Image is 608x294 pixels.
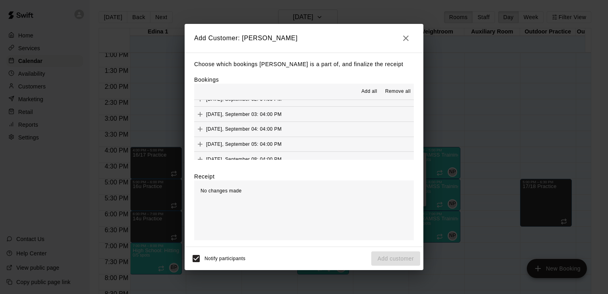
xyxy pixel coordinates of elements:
button: Add[DATE], September 05: 04:00 PM [194,137,414,152]
button: Remove all [382,85,414,98]
span: [DATE], September 08: 04:00 PM [206,156,282,162]
span: [DATE], September 04: 04:00 PM [206,126,282,132]
span: No changes made [201,188,242,194]
button: Add[DATE], September 08: 04:00 PM [194,152,414,167]
span: [DATE], September 02: 04:00 PM [206,96,282,102]
label: Bookings [194,76,219,83]
button: Add all [357,85,382,98]
button: Add[DATE], September 03: 04:00 PM [194,107,414,122]
span: [DATE], September 05: 04:00 PM [206,141,282,147]
span: Notify participants [205,256,246,261]
span: Remove all [385,88,411,96]
label: Receipt [194,172,214,180]
h2: Add Customer: [PERSON_NAME] [185,24,423,53]
span: Add [194,156,206,162]
span: Add [194,111,206,117]
span: Add [194,126,206,132]
span: Add [194,96,206,102]
span: Add all [361,88,377,96]
span: Add [194,141,206,147]
button: Add[DATE], September 04: 04:00 PM [194,122,414,137]
span: [DATE], September 03: 04:00 PM [206,111,282,117]
p: Choose which bookings [PERSON_NAME] is a part of, and finalize the receipt [194,59,414,69]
